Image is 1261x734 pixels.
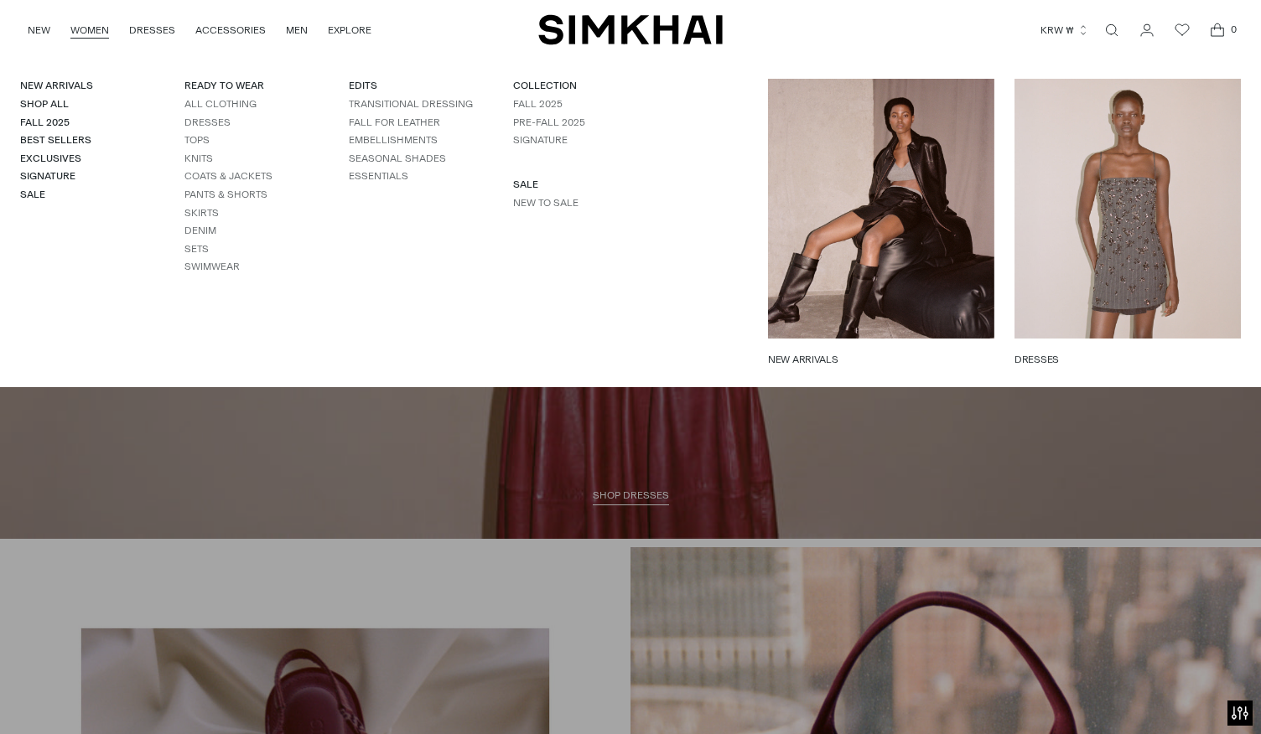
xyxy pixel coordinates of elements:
[286,12,308,49] a: MEN
[1095,13,1129,47] a: Open search modal
[1130,13,1164,47] a: Go to the account page
[1040,12,1089,49] button: KRW ₩
[328,12,371,49] a: EXPLORE
[195,12,266,49] a: ACCESSORIES
[1201,13,1234,47] a: Open cart modal
[538,13,723,46] a: SIMKHAI
[28,12,50,49] a: NEW
[1226,22,1241,37] span: 0
[70,12,109,49] a: WOMEN
[129,12,175,49] a: DRESSES
[1165,13,1199,47] a: Wishlist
